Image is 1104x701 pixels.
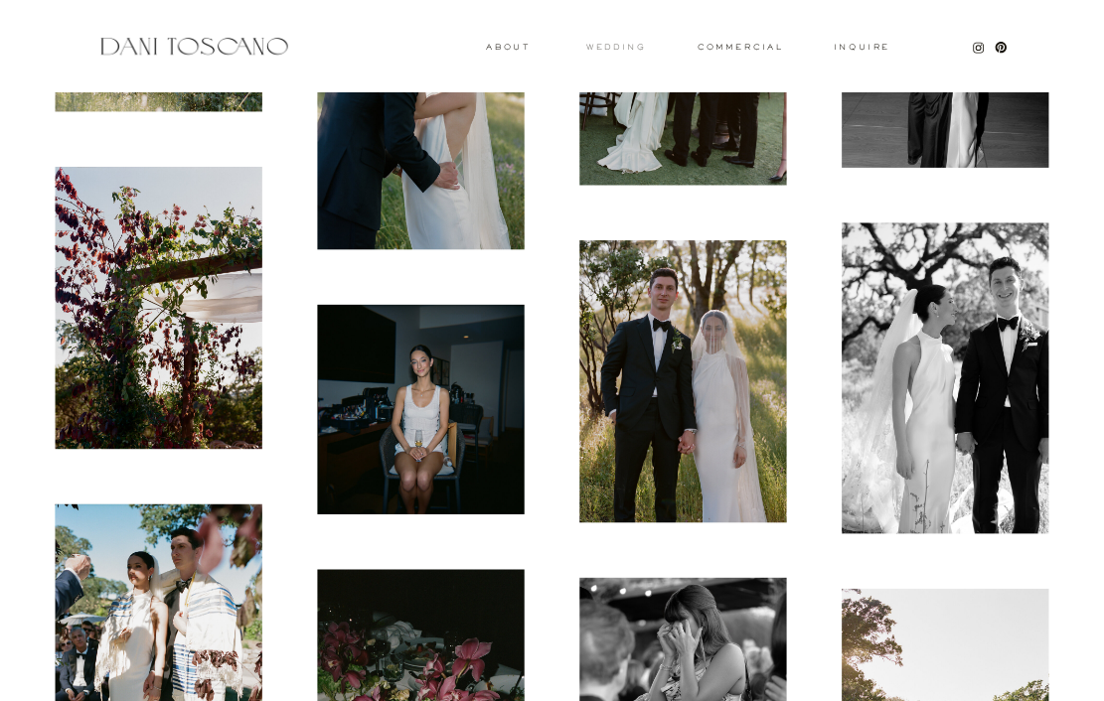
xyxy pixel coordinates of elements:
a: Inquire [833,44,891,53]
a: About [486,44,527,50]
a: commercial [698,44,782,51]
a: wedding [586,44,646,50]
